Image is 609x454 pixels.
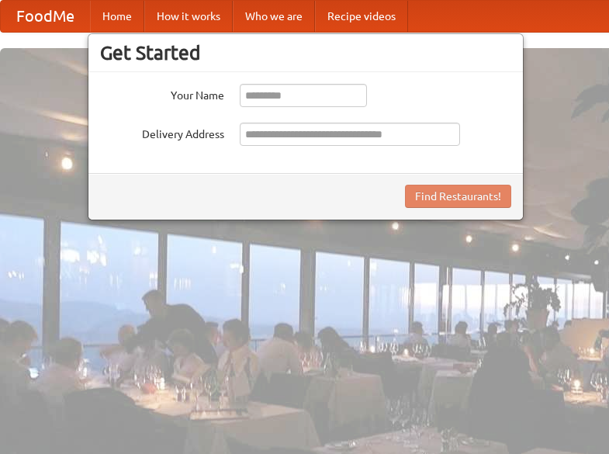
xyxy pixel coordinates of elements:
[144,1,233,32] a: How it works
[233,1,315,32] a: Who we are
[100,123,224,142] label: Delivery Address
[1,1,90,32] a: FoodMe
[100,41,511,64] h3: Get Started
[100,84,224,103] label: Your Name
[405,185,511,208] button: Find Restaurants!
[90,1,144,32] a: Home
[315,1,408,32] a: Recipe videos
